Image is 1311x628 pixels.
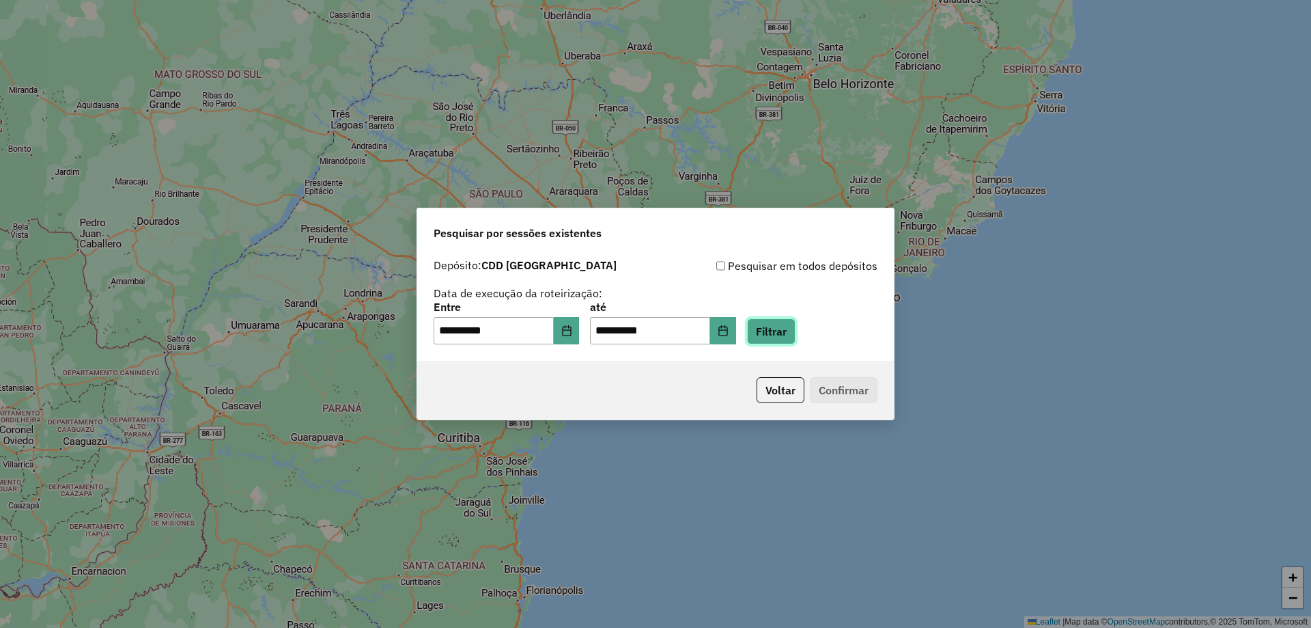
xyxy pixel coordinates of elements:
[434,299,579,315] label: Entre
[434,257,617,273] label: Depósito:
[747,318,795,344] button: Filtrar
[434,285,602,301] label: Data de execução da roteirização:
[655,258,877,274] div: Pesquisar em todos depósitos
[710,317,736,344] button: Choose Date
[590,299,735,315] label: até
[481,258,617,272] strong: CDD [GEOGRAPHIC_DATA]
[434,225,602,241] span: Pesquisar por sessões existentes
[757,377,804,403] button: Voltar
[554,317,580,344] button: Choose Date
